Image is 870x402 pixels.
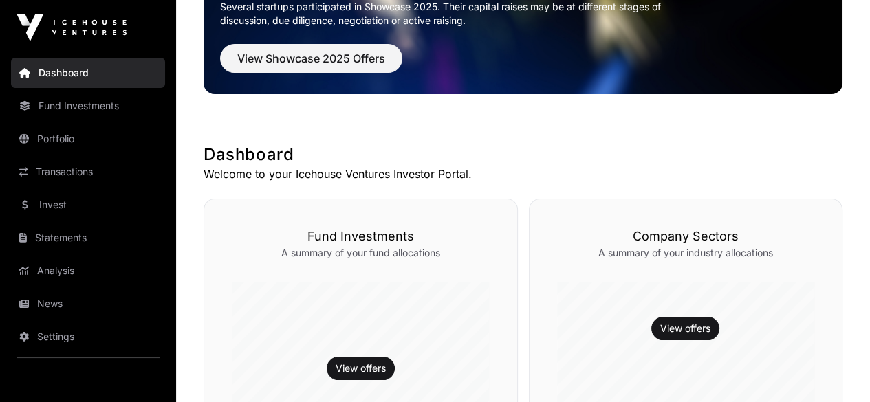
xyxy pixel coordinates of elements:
[651,317,719,340] button: View offers
[11,289,165,319] a: News
[232,246,490,260] p: A summary of your fund allocations
[237,50,385,67] span: View Showcase 2025 Offers
[11,223,165,253] a: Statements
[11,157,165,187] a: Transactions
[11,124,165,154] a: Portfolio
[220,44,402,73] button: View Showcase 2025 Offers
[204,166,842,182] p: Welcome to your Icehouse Ventures Investor Portal.
[204,144,842,166] h1: Dashboard
[232,227,490,246] h3: Fund Investments
[11,256,165,286] a: Analysis
[336,361,386,375] a: View offers
[220,58,402,71] a: View Showcase 2025 Offers
[557,246,815,260] p: A summary of your industry allocations
[557,227,815,246] h3: Company Sectors
[11,322,165,352] a: Settings
[11,91,165,121] a: Fund Investments
[660,322,710,335] a: View offers
[11,190,165,220] a: Invest
[11,58,165,88] a: Dashboard
[327,357,395,380] button: View offers
[17,14,127,41] img: Icehouse Ventures Logo
[801,336,870,402] iframe: Chat Widget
